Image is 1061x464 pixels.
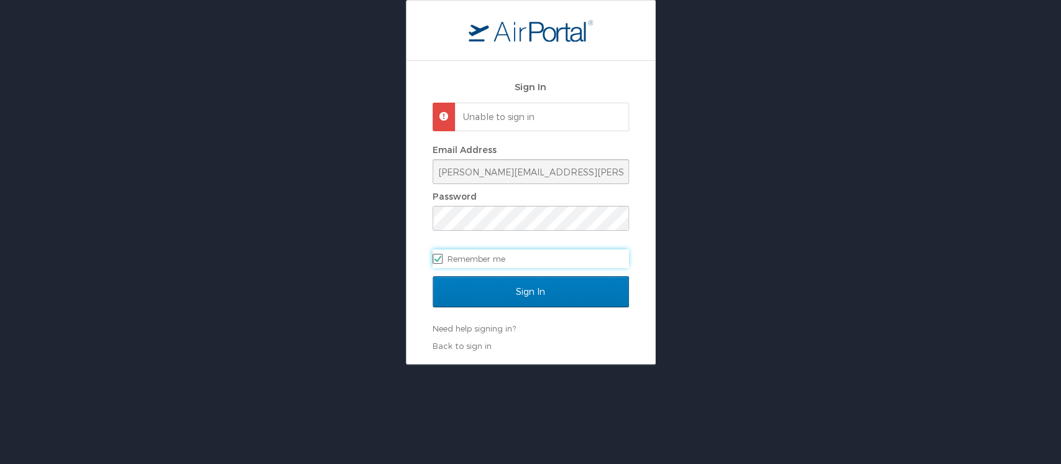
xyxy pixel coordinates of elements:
[469,19,593,42] img: logo
[433,323,516,333] a: Need help signing in?
[433,276,629,307] input: Sign In
[433,144,497,155] label: Email Address
[433,249,629,268] label: Remember me
[433,80,629,94] h2: Sign In
[433,341,492,351] a: Back to sign in
[463,111,617,123] p: Unable to sign in
[433,191,477,202] label: Password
